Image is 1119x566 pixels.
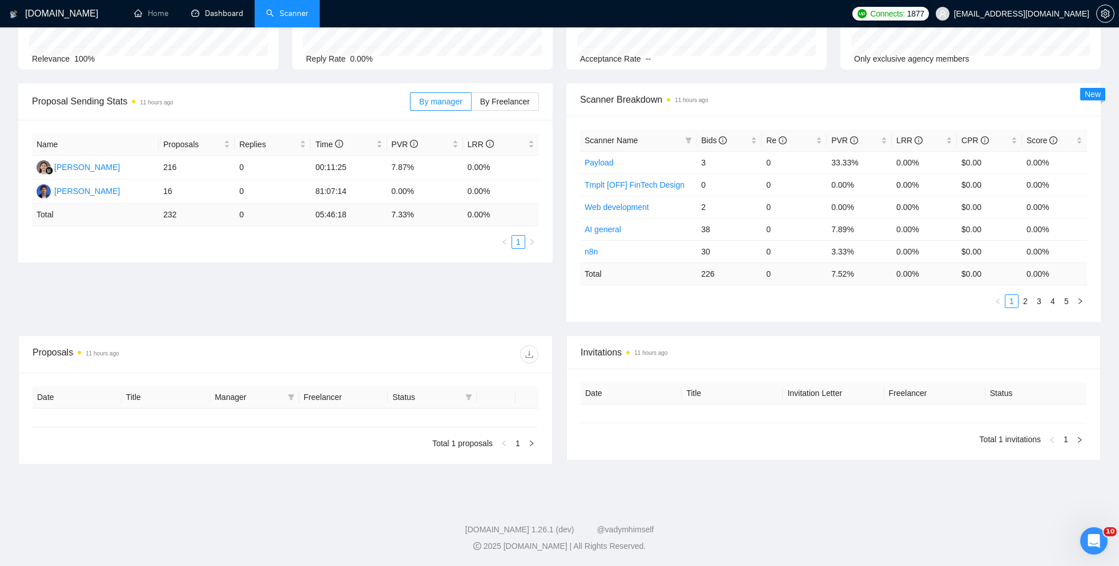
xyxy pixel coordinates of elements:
li: 1 [512,235,525,249]
span: -- [646,54,651,63]
span: Acceptance Rate [580,54,641,63]
th: Invitation Letter [783,382,884,405]
div: Proposals [33,345,285,363]
time: 11 hours ago [634,350,667,356]
span: info-circle [850,136,858,144]
td: $ 0.00 [957,262,1022,285]
span: info-circle [981,136,989,144]
td: 30 [697,240,762,262]
span: 10 [1104,527,1117,536]
a: 1 [512,236,525,248]
th: Title [122,386,211,409]
span: 0.00% [350,54,373,63]
a: searchScanner [266,9,308,18]
img: upwork-logo.png [858,9,867,18]
li: Previous Page [991,294,1005,308]
th: Freelancer [884,382,985,405]
td: 0 [762,151,827,173]
th: Freelancer [299,386,388,409]
time: 11 hours ago [86,350,119,357]
td: $0.00 [957,240,1022,262]
button: left [1045,432,1059,446]
span: info-circle [915,136,923,144]
span: New [1085,90,1101,99]
span: Dashboard [205,9,243,18]
span: Bids [701,136,727,145]
td: 0.00 % [1022,262,1087,285]
th: Replies [235,134,311,156]
span: download [521,350,538,359]
td: 0.00% [1022,196,1087,218]
span: By Freelancer [480,97,530,106]
td: 0 [235,180,311,204]
th: Status [985,382,1086,405]
td: 38 [697,218,762,240]
div: 2025 [DOMAIN_NAME] | All Rights Reserved. [9,540,1110,552]
span: info-circle [486,140,494,148]
a: 2 [1019,295,1032,308]
li: 1 [1059,432,1073,446]
td: $0.00 [957,173,1022,196]
a: homeHome [134,9,168,18]
button: setting [1096,5,1114,23]
li: Total 1 proposals [432,436,493,450]
td: 0 [697,173,762,196]
th: Title [682,382,783,405]
a: Tmplt [OFF] FinTech Design [585,180,685,189]
span: Status [392,391,461,403]
td: 226 [697,262,762,285]
span: By manager [419,97,462,106]
span: right [1076,436,1083,443]
span: info-circle [1049,136,1057,144]
td: 0.00 % [892,262,957,285]
span: Only exclusive agency members [854,54,969,63]
img: DU [37,184,51,199]
a: 1 [1005,295,1018,308]
a: Payload [585,158,614,167]
a: [DOMAIN_NAME] 1.26.1 (dev) [465,525,574,534]
td: 3.33% [827,240,892,262]
td: 16 [159,180,235,204]
td: 0 [235,204,311,226]
th: Name [32,134,159,156]
a: @vadymhimself [597,525,654,534]
td: 3 [697,151,762,173]
td: 0.00% [827,196,892,218]
div: [PERSON_NAME] [54,185,120,197]
th: Date [33,386,122,409]
span: Score [1027,136,1057,145]
span: info-circle [779,136,787,144]
td: 0.00% [892,240,957,262]
div: [PERSON_NAME] [54,161,120,173]
td: 0.00% [1022,240,1087,262]
span: info-circle [719,136,727,144]
span: filter [465,394,472,401]
a: 5 [1060,295,1073,308]
img: KK [37,160,51,175]
td: 7.87% [387,156,463,180]
td: Total [32,204,159,226]
a: KK[PERSON_NAME] [37,162,120,171]
span: right [1077,298,1084,305]
span: Replies [239,138,297,151]
li: Previous Page [498,235,512,249]
td: 0.00% [1022,173,1087,196]
span: filter [685,137,692,144]
td: 81:07:14 [311,180,387,204]
span: filter [463,389,474,406]
li: Next Page [525,235,539,249]
th: Date [581,382,682,405]
span: left [995,298,1001,305]
a: DU[PERSON_NAME] [37,186,120,195]
th: Proposals [159,134,235,156]
a: 4 [1046,295,1059,308]
span: filter [288,394,295,401]
a: setting [1096,9,1114,18]
a: AI general [585,225,621,234]
li: 2 [1019,294,1032,308]
td: 0 [762,196,827,218]
th: Manager [210,386,299,409]
td: 0.00% [827,173,892,196]
td: $0.00 [957,196,1022,218]
td: 05:46:18 [311,204,387,226]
